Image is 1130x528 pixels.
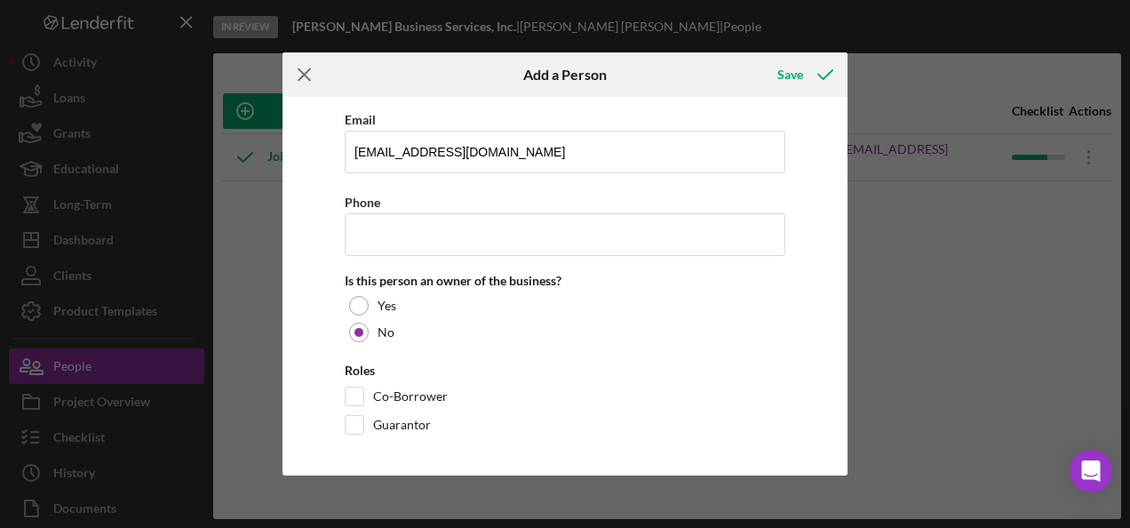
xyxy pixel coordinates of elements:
[777,57,803,92] div: Save
[1070,450,1112,492] iframe: Intercom live chat
[373,416,431,434] label: Guarantor
[760,57,847,92] button: Save
[373,388,448,405] label: Co-Borrower
[345,274,785,288] div: Is this person an owner of the business?
[378,299,396,313] label: Yes
[345,112,376,127] label: Email
[523,67,607,83] h6: Add a Person
[345,364,785,378] div: Roles
[378,325,394,340] label: No
[345,195,380,210] label: Phone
